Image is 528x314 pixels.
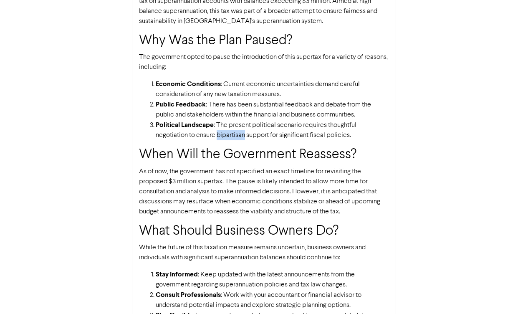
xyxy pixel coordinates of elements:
p: While the future of this taxation measure remains uncertain, business owners and individuals with... [139,243,389,263]
li: : There has been substantial feedback and debate from the public and stakeholders within the fina... [156,99,389,120]
strong: Political Landscape [156,121,214,129]
strong: Public Feedback [156,100,206,109]
h2: Why Was the Plan Paused? [139,33,389,49]
li: : Keep updated with the latest announcements from the government regarding superannuation policie... [156,269,389,290]
h2: What Should Business Owners Do? [139,223,389,239]
li: : Work with your accountant or financial advisor to understand potential impacts and explore stra... [156,290,389,310]
p: The government opted to pause the introduction of this supertax for a variety of reasons, including: [139,52,389,72]
h2: When Will the Government Reassess? [139,147,389,163]
iframe: Chat Widget [486,274,528,314]
li: : Current economic uncertainties demand careful consideration of any new taxation measures. [156,79,389,99]
strong: Stay Informed [156,270,198,279]
strong: Consult Professionals [156,291,221,299]
strong: Economic Conditions [156,80,221,88]
p: As of now, the government has not specified an exact timeline for revisiting the proposed $3 mill... [139,167,389,217]
li: : The present political scenario requires thoughtful negotiation to ensure bipartisan support for... [156,120,389,140]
